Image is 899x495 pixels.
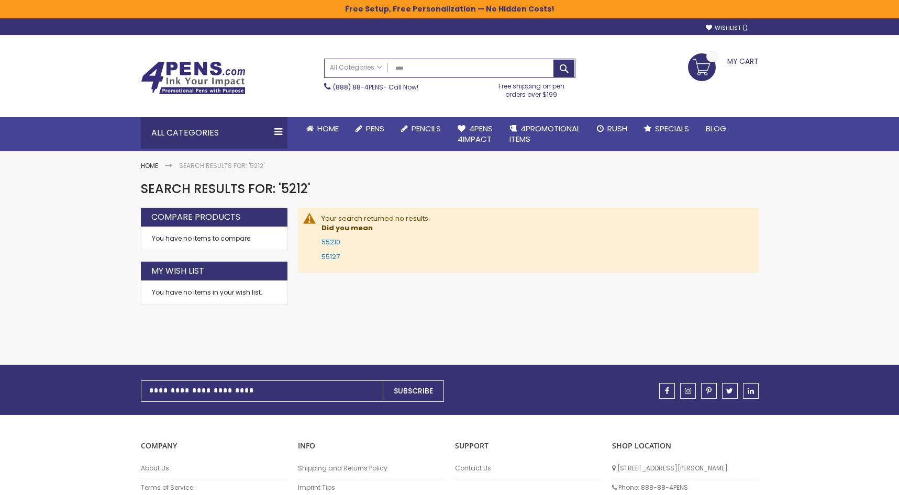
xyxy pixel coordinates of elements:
span: Pens [366,123,384,134]
div: Free shipping on pen orders over $199 [487,78,575,99]
a: All Categories [325,59,387,76]
a: 55127 [321,252,340,262]
a: 4Pens4impact [449,117,501,151]
a: pinterest [701,383,717,399]
a: linkedin [743,383,759,399]
span: instagram [685,387,691,395]
span: Subscribe [394,386,433,396]
a: Imprint Tips [298,483,445,492]
p: INFO [298,441,445,451]
div: Your search returned no results. [321,214,748,261]
span: Home [317,123,339,134]
a: Rush [589,117,636,140]
span: Search results for: '5212' [141,180,310,197]
a: Pens [347,117,393,140]
span: - Call Now! [333,83,418,92]
a: twitter [722,383,738,399]
p: Support [455,441,602,451]
button: Subscribe [383,380,444,402]
span: Pencils [412,123,441,134]
a: 4PROMOTIONALITEMS [501,117,589,151]
li: [STREET_ADDRESS][PERSON_NAME] [612,459,759,478]
p: SHOP LOCATION [612,441,759,451]
a: Home [141,161,158,170]
a: Wishlist [706,24,748,32]
a: Terms of Service [141,483,287,492]
a: Shipping and Returns Policy [298,464,445,473]
strong: Search results for: '5212' [179,161,264,170]
span: linkedin [748,387,754,395]
a: (888) 88-4PENS [333,83,383,92]
a: Home [298,117,347,140]
div: You have no items in your wish list. [152,288,276,297]
a: 55210 [321,237,340,247]
span: Blog [706,123,726,134]
strong: Compare Products [151,211,240,223]
a: Blog [697,117,735,140]
p: COMPANY [141,441,287,451]
div: All Categories [141,117,287,149]
a: Pencils [393,117,449,140]
a: About Us [141,464,287,473]
span: facebook [665,387,669,395]
iframe: Google Customer Reviews [813,467,899,495]
span: pinterest [706,387,712,395]
span: All Categories [330,63,382,72]
span: Specials [655,123,689,134]
span: Rush [607,123,627,134]
dt: Did you mean [321,223,748,233]
a: facebook [659,383,675,399]
div: You have no items to compare. [141,227,287,251]
span: 4PROMOTIONAL ITEMS [509,123,580,144]
a: Specials [636,117,697,140]
img: 4Pens Custom Pens and Promotional Products [141,61,246,95]
a: instagram [680,383,696,399]
strong: My Wish List [151,265,204,277]
span: twitter [726,387,733,395]
a: Contact Us [455,464,602,473]
span: 4Pens 4impact [458,123,493,144]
